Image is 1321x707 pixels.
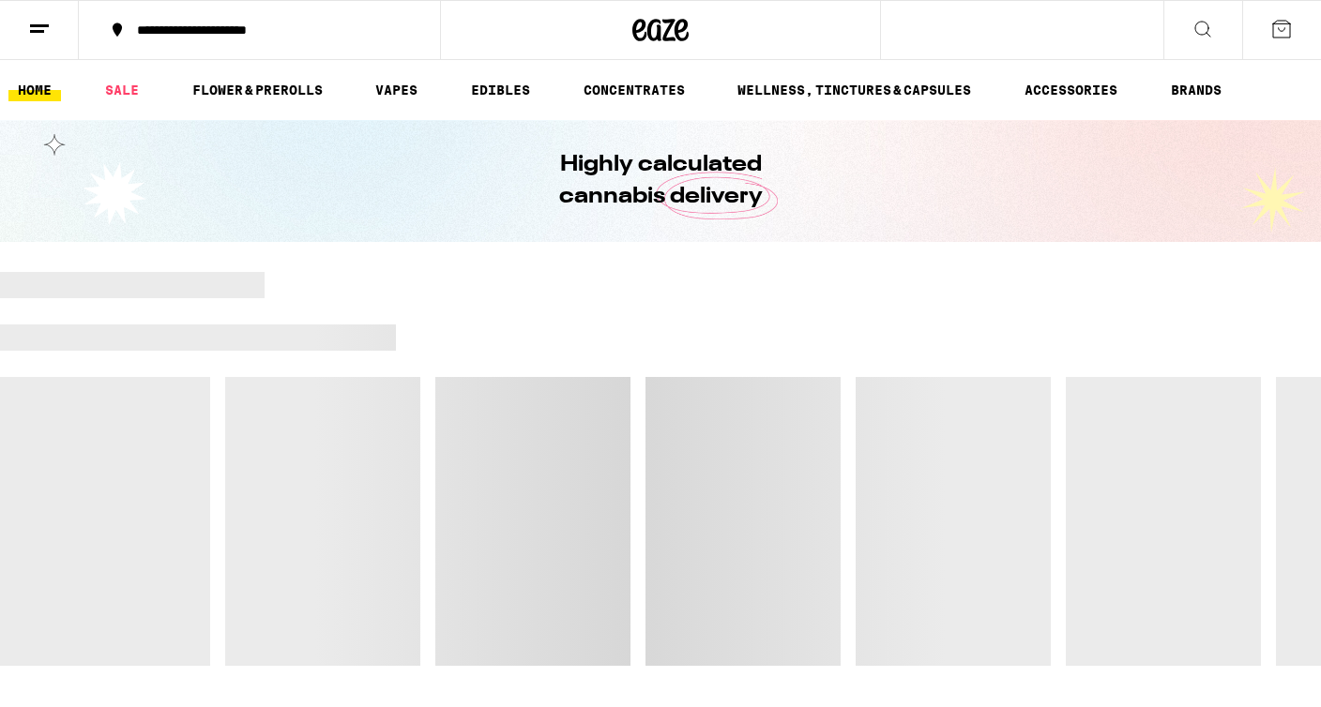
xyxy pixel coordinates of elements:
a: BRANDS [1162,79,1231,101]
a: ACCESSORIES [1015,79,1127,101]
a: CONCENTRATES [574,79,694,101]
a: VAPES [366,79,427,101]
a: WELLNESS, TINCTURES & CAPSULES [728,79,980,101]
a: HOME [8,79,61,101]
h1: Highly calculated cannabis delivery [506,149,815,213]
a: FLOWER & PREROLLS [183,79,332,101]
a: EDIBLES [462,79,539,101]
a: SALE [96,79,148,101]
